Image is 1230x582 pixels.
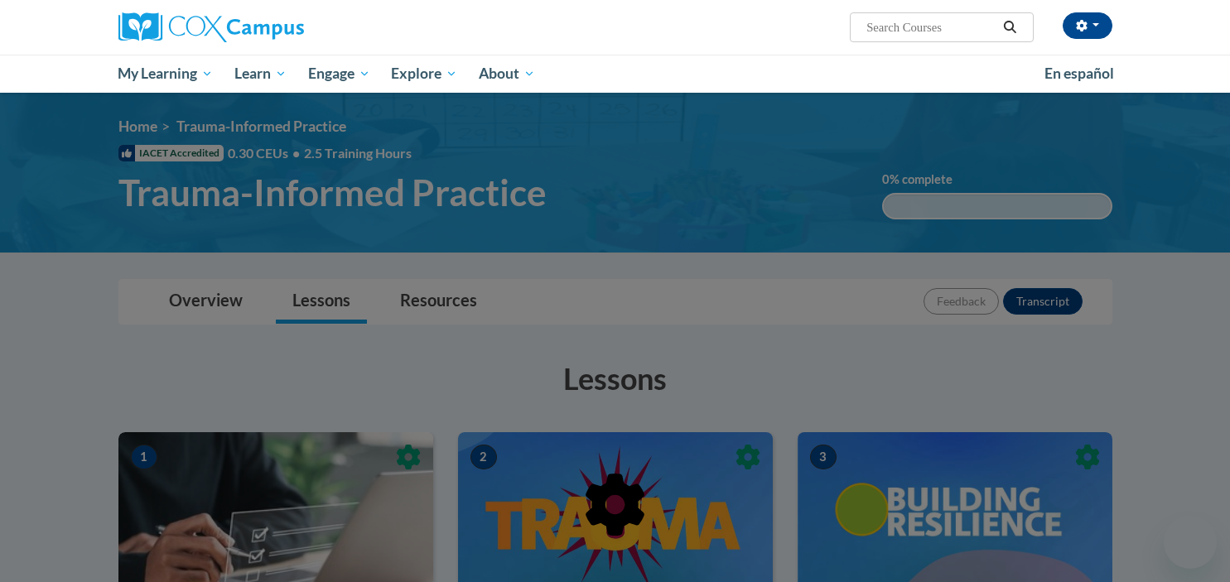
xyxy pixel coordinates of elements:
[997,17,1022,37] button: Search
[468,55,546,93] a: About
[1048,476,1081,509] iframe: Close message
[224,55,297,93] a: Learn
[865,17,997,37] input: Search Courses
[118,12,433,42] a: Cox Campus
[118,12,304,42] img: Cox Campus
[1044,65,1114,82] span: En español
[1063,12,1112,39] button: Account Settings
[1034,56,1125,91] a: En español
[234,64,287,84] span: Learn
[94,55,1137,93] div: Main menu
[479,64,535,84] span: About
[297,55,381,93] a: Engage
[308,64,370,84] span: Engage
[391,64,457,84] span: Explore
[1164,516,1217,569] iframe: Button to launch messaging window
[380,55,468,93] a: Explore
[108,55,224,93] a: My Learning
[118,64,213,84] span: My Learning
